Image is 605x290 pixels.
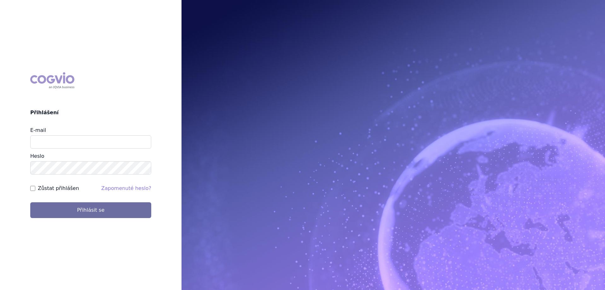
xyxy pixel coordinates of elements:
h2: Přihlášení [30,109,151,116]
label: E-mail [30,127,46,133]
label: Zůstat přihlášen [38,185,79,192]
button: Přihlásit se [30,202,151,218]
a: Zapomenuté heslo? [101,185,151,191]
label: Heslo [30,153,44,159]
div: COGVIO [30,72,74,89]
